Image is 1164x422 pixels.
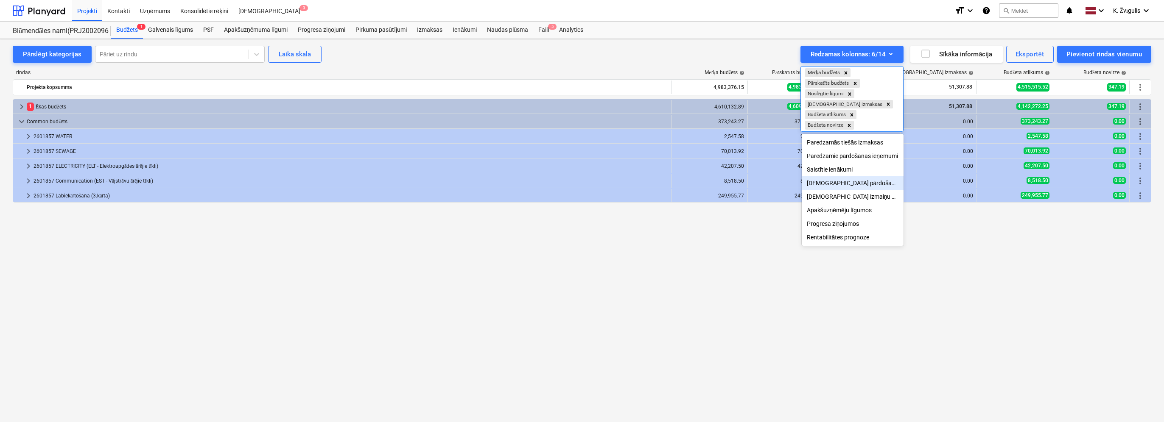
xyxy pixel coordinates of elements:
[805,68,842,77] div: Mērķa budžets
[845,89,854,98] div: Remove Noslēgtie līgumi
[805,100,884,108] div: [DEMOGRAPHIC_DATA] izmaksas
[845,121,854,130] div: Remove Budžeta novirze
[802,149,904,163] div: Paredzamie pārdošanas ieņēmumi
[802,176,904,190] div: [DEMOGRAPHIC_DATA] pārdošanas ienākumi
[805,89,845,98] div: Noslēgtie līgumi
[841,68,851,77] div: Remove Mērķa budžets
[1122,381,1164,422] iframe: Chat Widget
[805,121,845,130] div: Budžeta novirze
[802,163,904,176] div: Saistītie ienākumi
[884,100,893,108] div: Remove Apstiprinātas izmaksas
[802,230,904,244] div: Rentabilitātes prognoze
[802,190,904,203] div: Apstiprinātie izmaiņu pasūtījumi
[847,110,856,119] div: Remove Budžeta atlikums
[851,79,860,88] div: Remove Pārskatīts budžets
[805,79,851,88] div: Pārskatīts budžets
[802,217,904,230] div: Progresa ziņojumos
[802,190,904,203] div: [DEMOGRAPHIC_DATA] izmaiņu pasūtījumi
[805,110,847,119] div: Budžeta atlikums
[802,176,904,190] div: Apstiprinātie pārdošanas ienākumi
[802,203,904,217] div: Apakšuzņēmēju līgumos
[802,136,904,149] div: Paredzamās tiešās izmaksas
